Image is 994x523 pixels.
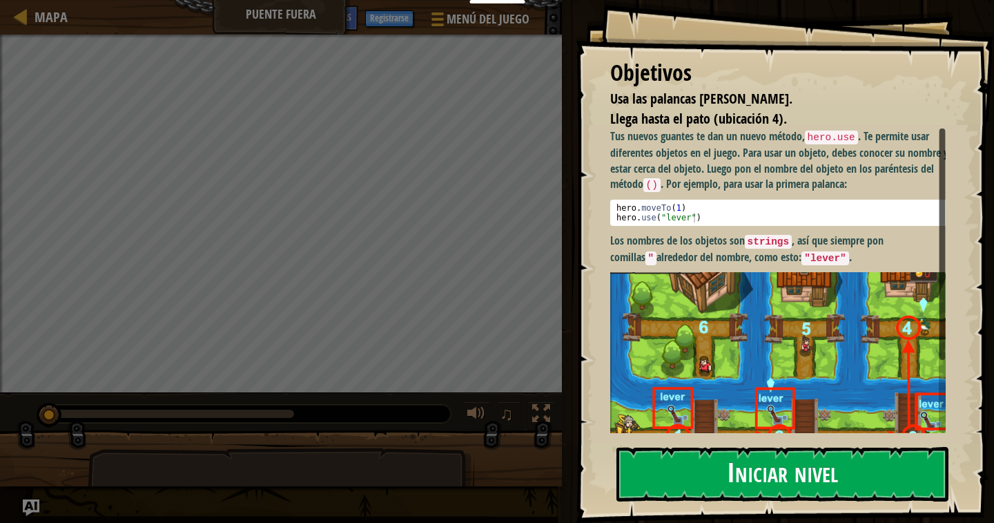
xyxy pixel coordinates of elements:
[610,57,946,89] div: Objetivos
[616,447,948,502] button: Iniciar nivel
[610,233,884,265] strong: Los nombres de los objetos son , así que siempre pon comillas alrededor del nombre, como esto: .
[289,10,313,23] span: Ask AI
[745,235,792,249] code: strings
[23,500,39,516] button: Ask AI
[801,251,848,265] code: "lever"
[35,8,68,26] span: Mapa
[327,10,351,23] span: Pistas
[28,8,68,26] a: Mapa
[610,109,787,128] span: Llega hasta el pato (ubicación 4).
[462,401,490,430] button: Ajustar el volúmen
[497,401,520,430] button: ♫
[610,89,792,108] span: Usa las palancas [PERSON_NAME].
[527,401,555,430] button: Cambia a pantalla completa.
[593,89,942,109] li: Usa las palancas del puente.
[447,10,529,28] span: Menú del Juego
[420,6,538,38] button: Menú del Juego
[593,109,942,129] li: Llega hasta el pato (ubicación 4).
[645,251,657,265] code: "
[282,6,320,31] button: Ask AI
[610,129,957,193] p: Tus nuevos guantes te dan un nuevo método, . Te permite usar diferentes objetos en el juego. Para...
[805,131,858,144] code: hero.use
[365,10,413,27] button: Registrarse
[643,178,661,192] code: ()
[500,403,514,424] span: ♫
[610,272,957,479] img: Screenshot 2022 10 06 at 14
